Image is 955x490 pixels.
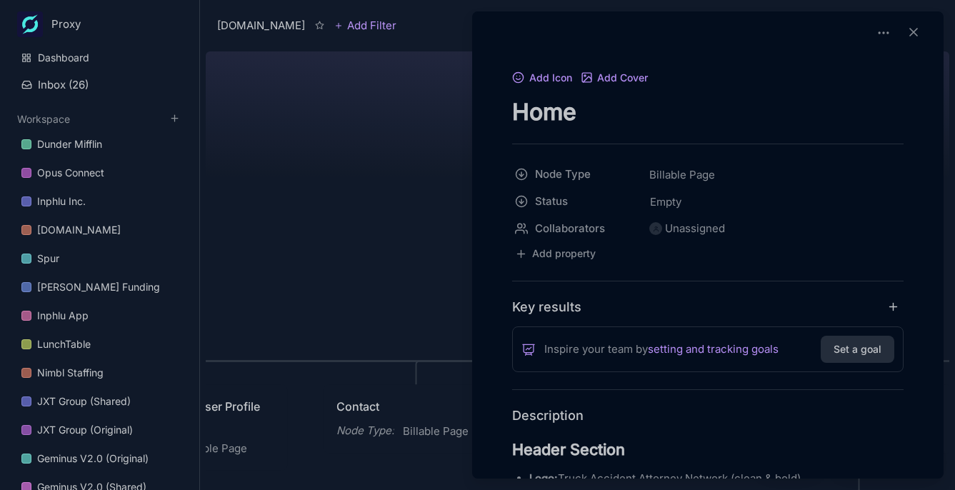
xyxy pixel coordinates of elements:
[512,407,904,424] h4: Description
[649,193,682,211] span: Empty
[887,300,904,314] button: add key result
[544,341,779,358] span: Inspire your team by
[529,471,558,485] strong: Logo:
[512,244,599,264] button: Add property
[512,97,904,126] textarea: node title
[512,72,572,85] button: Add Icon
[512,216,904,241] div: CollaboratorsUnassigned
[529,470,904,487] p: Truck Accident Attorney Network (clean & bold)
[512,299,581,315] h4: Key results
[535,220,629,237] span: Collaborators
[508,189,645,214] button: Status
[508,161,645,187] button: Node Type
[512,161,904,189] div: Node TypeBillable Page
[512,440,625,459] strong: Header Section
[821,336,894,363] button: Set a goal
[649,166,715,184] span: Billable Page
[665,220,725,237] div: Unassigned
[648,341,779,358] a: setting and tracking goals
[535,166,629,183] span: Node Type
[512,189,904,216] div: StatusEmpty
[581,72,649,85] button: Add Cover
[535,193,629,210] span: Status
[508,216,645,241] button: Collaborators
